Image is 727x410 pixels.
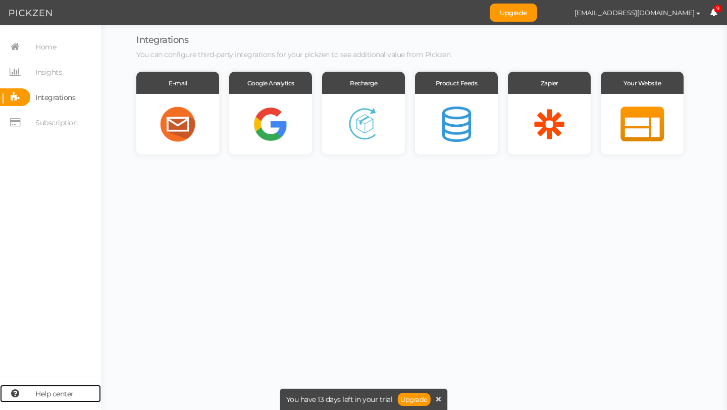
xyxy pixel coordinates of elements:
[136,50,452,59] span: You can configure third-party integrations for your pickzen to see additional value from Pickzen.
[136,72,219,94] div: E-mail
[35,386,74,402] span: Help center
[136,34,188,45] span: Integrations
[714,5,721,13] span: 9
[286,396,393,403] span: You have 13 days left in your trial
[35,64,62,80] span: Insights
[397,393,431,406] a: Upgrade
[322,72,405,94] div: Recharge
[35,89,75,106] span: Integrations
[9,7,52,19] img: Pickzen logo
[575,9,695,17] span: [EMAIL_ADDRESS][DOMAIN_NAME]
[565,4,710,21] button: [EMAIL_ADDRESS][DOMAIN_NAME]
[547,4,565,22] img: 750d7e6a81980c80f8b2dcb29a26a22c
[436,79,478,87] span: Product Feeds
[35,115,77,131] span: Subscription
[508,72,591,94] div: Zapier
[490,4,537,22] a: Upgrade
[35,39,56,55] span: Home
[229,72,312,94] div: Google Analytics
[624,79,661,87] span: Your Website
